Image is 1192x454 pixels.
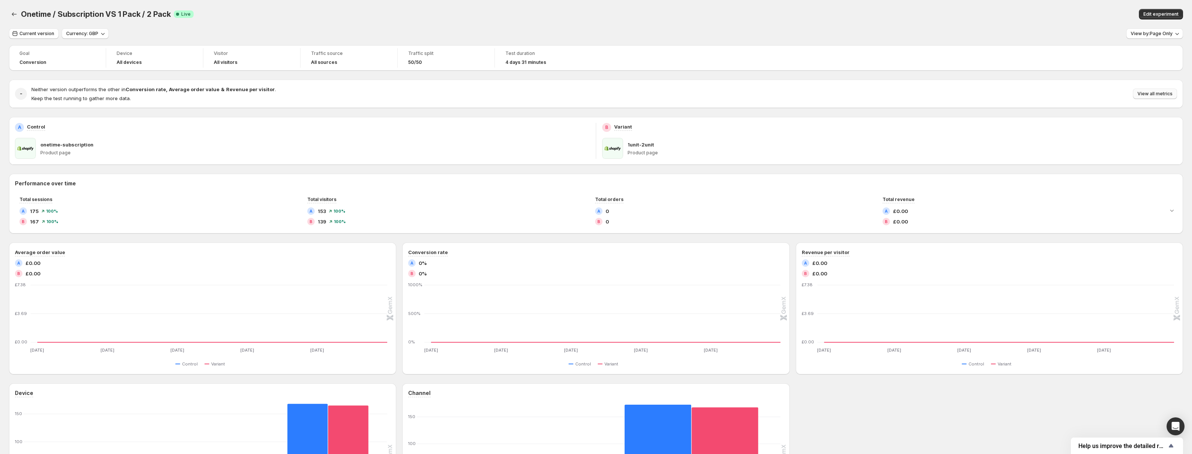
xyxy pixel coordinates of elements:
span: Traffic split [408,50,484,56]
span: 139 [318,218,326,225]
text: £7.38 [802,282,813,287]
button: Control [569,359,594,368]
span: Control [575,361,591,367]
span: 100 % [46,219,58,224]
span: Total visitors [307,197,336,202]
span: 100 % [334,219,346,224]
a: GoalConversion [19,50,95,66]
div: Open Intercom Messenger [1167,417,1185,435]
text: 1000% [408,282,422,287]
h4: All visitors [214,59,237,65]
h2: A [804,261,807,265]
text: £3.69 [802,311,814,316]
p: 1unit-2unit [628,141,654,148]
text: [DATE] [494,348,508,353]
h2: A [22,209,25,213]
span: Onetime / Subscription VS 1 Pack / 2 Pack [21,10,171,19]
text: 500% [408,311,421,316]
img: onetime-subscription [15,138,36,159]
text: [DATE] [310,348,324,353]
text: 100 [15,439,22,444]
p: Product page [628,150,1177,156]
h2: B [17,271,20,276]
h2: B [885,219,888,224]
a: Test duration4 days 31 minutes [505,50,582,66]
span: 50/50 [408,59,422,65]
span: Variant [604,361,618,367]
span: 0% [419,270,427,277]
span: 100 % [333,209,345,213]
span: Neither version outperforms the other in . [31,86,276,92]
p: onetime-subscription [40,141,93,148]
p: Variant [614,123,632,130]
p: Product page [40,150,590,156]
span: £0.00 [893,207,908,215]
strong: Conversion rate [126,86,166,92]
h4: All sources [311,59,337,65]
span: £0.00 [25,259,40,267]
text: [DATE] [704,348,718,353]
span: Help us improve the detailed report for A/B campaigns [1078,442,1167,450]
span: 153 [318,207,326,215]
h4: All devices [117,59,142,65]
span: Live [181,11,191,17]
h2: B [597,219,600,224]
span: Variant [211,361,225,367]
text: [DATE] [170,348,184,353]
strong: Revenue per visitor [226,86,275,92]
text: [DATE] [1027,348,1041,353]
text: [DATE] [634,348,648,353]
text: £0.00 [15,339,27,345]
button: Show survey - Help us improve the detailed report for A/B campaigns [1078,441,1176,450]
span: £0.00 [812,259,827,267]
h2: B [605,124,608,130]
span: 0% [419,259,427,267]
text: [DATE] [564,348,578,353]
button: Control [175,359,201,368]
h2: A [309,209,312,213]
a: Traffic split50/50 [408,50,484,66]
span: £0.00 [25,270,40,277]
a: VisitorAll visitors [214,50,290,66]
h2: B [22,219,25,224]
p: Control [27,123,45,130]
h2: A [410,261,413,265]
span: 0 [606,207,609,215]
span: View all metrics [1137,91,1173,97]
a: DeviceAll devices [117,50,192,66]
span: Currency: GBP [66,31,98,37]
h2: A [597,209,600,213]
button: Currency: GBP [62,28,109,39]
span: Total revenue [883,197,915,202]
span: 100 % [46,209,58,213]
button: Expand chart [1167,205,1177,216]
strong: Average order value [169,86,219,92]
span: 175 [30,207,38,215]
span: 167 [30,218,39,225]
strong: & [221,86,225,92]
button: Variant [991,359,1014,368]
span: Device [117,50,192,56]
text: [DATE] [424,348,438,353]
h2: B [309,219,312,224]
h2: A [18,124,21,130]
span: 0 [606,218,609,225]
h2: - [20,90,22,98]
span: £0.00 [812,270,827,277]
text: [DATE] [817,348,831,353]
strong: , [166,86,167,92]
button: Back [9,9,19,19]
h3: Conversion rate [408,248,448,256]
h2: Performance over time [15,180,1177,187]
text: 0% [408,339,415,345]
span: Edit experiment [1143,11,1179,17]
button: Current version [9,28,59,39]
text: £0.00 [802,339,814,345]
text: £3.69 [15,311,27,316]
button: Control [962,359,987,368]
a: Traffic sourceAll sources [311,50,387,66]
text: 150 [15,411,22,416]
h2: A [17,261,20,265]
button: Variant [598,359,621,368]
text: [DATE] [30,348,44,353]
